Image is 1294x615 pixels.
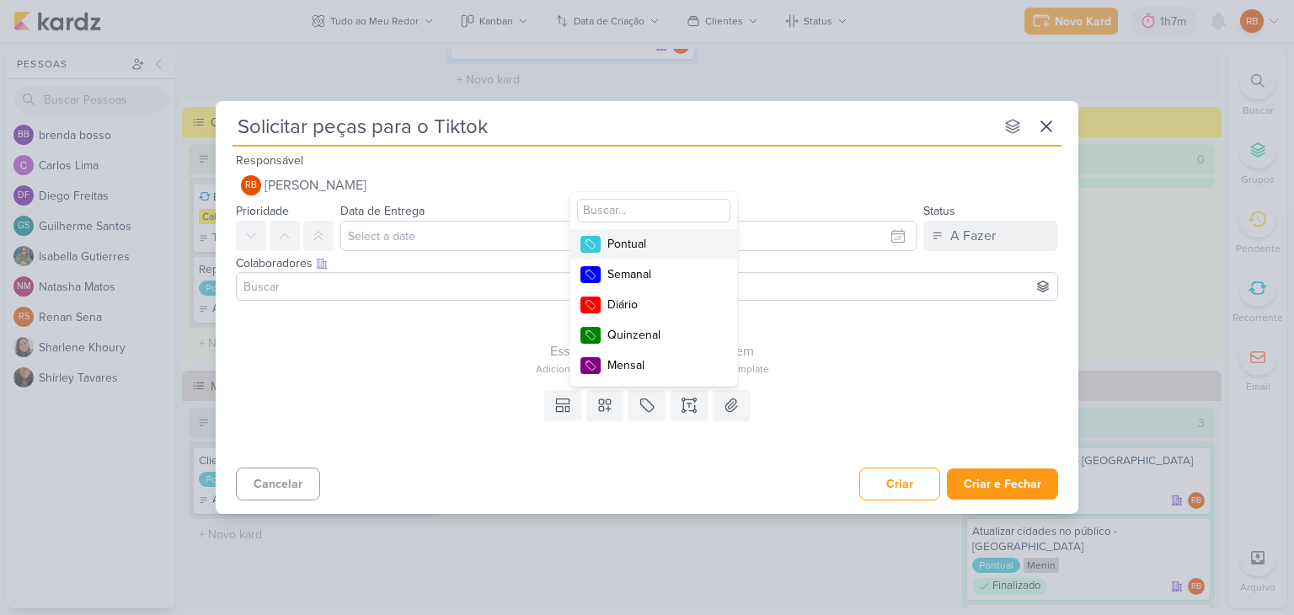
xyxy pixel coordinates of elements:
[607,326,717,344] div: Quinzenal
[859,468,940,500] button: Criar
[340,221,917,251] input: Select a date
[236,170,1058,201] button: RB [PERSON_NAME]
[607,356,717,374] div: Mensal
[570,350,737,381] button: Mensal
[340,204,425,218] label: Data de Entrega
[236,204,289,218] label: Prioridade
[245,181,257,190] p: RB
[265,175,366,195] span: [PERSON_NAME]
[236,254,1058,272] div: Colaboradores
[236,153,303,168] label: Responsável
[241,175,261,195] div: Rogerio Bispo
[923,204,955,218] label: Status
[240,276,1054,297] input: Buscar
[947,468,1058,500] button: Criar e Fechar
[607,235,717,253] div: Pontual
[923,221,1058,251] button: A Fazer
[570,320,737,350] button: Quinzenal
[236,468,320,500] button: Cancelar
[607,265,717,283] div: Semanal
[236,341,1068,361] div: Esse kard não possui nenhum item
[233,111,994,142] input: Kard Sem Título
[577,199,730,222] input: Buscar...
[570,259,737,290] button: Semanal
[570,229,737,259] button: Pontual
[570,290,737,320] button: Diário
[236,361,1068,377] div: Adicione um item abaixo ou selecione um template
[607,296,717,313] div: Diário
[950,226,996,246] div: A Fazer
